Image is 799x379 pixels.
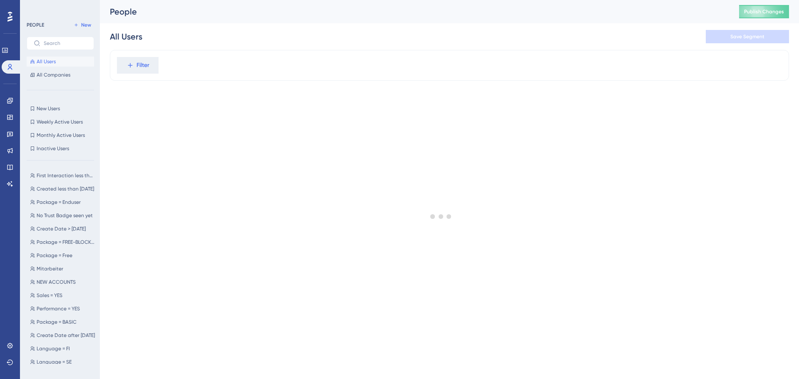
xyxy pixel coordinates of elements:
button: Created less than [DATE] [27,184,99,194]
span: Weekly Active Users [37,119,83,125]
input: Search [44,40,87,46]
button: No Trust Badge seen yet [27,211,99,220]
span: First Interaction less than [DATE] [37,172,96,179]
button: Performance = YES [27,304,99,314]
button: Inactive Users [27,144,94,154]
span: Package = Enduser [37,199,81,206]
span: Language = SE [37,359,72,365]
button: Monthly Active Users [27,130,94,140]
button: New [71,20,94,30]
button: Create Date > [DATE] [27,224,99,234]
button: Save Segment [706,30,789,43]
span: All Users [37,58,56,65]
span: Created less than [DATE] [37,186,94,192]
span: Package = BASIC [37,319,77,325]
button: Language = FI [27,344,99,354]
span: No Trust Badge seen yet [37,212,93,219]
button: Publish Changes [739,5,789,18]
span: Monthly Active Users [37,132,85,139]
span: Save Segment [730,33,764,40]
div: People [110,6,718,17]
span: Performance = YES [37,305,80,312]
span: Sales = YES [37,292,62,299]
button: Mitarbeiter [27,264,99,274]
button: Package = FREE-BLOCKED [27,237,99,247]
span: Create Date > [DATE] [37,225,86,232]
span: New [81,22,91,28]
button: All Companies [27,70,94,80]
button: NEW ACCOUNTS [27,277,99,287]
span: All Companies [37,72,70,78]
span: Mitarbeiter [37,265,63,272]
div: All Users [110,31,142,42]
span: Create Date after [DATE] [37,332,95,339]
span: Publish Changes [744,8,784,15]
div: PEOPLE [27,22,44,28]
span: Language = FI [37,345,70,352]
span: Inactive Users [37,145,69,152]
button: Weekly Active Users [27,117,94,127]
button: Package = Free [27,250,99,260]
span: New Users [37,105,60,112]
button: Create Date after [DATE] [27,330,99,340]
button: Language = SE [27,357,99,367]
button: All Users [27,57,94,67]
button: Package = BASIC [27,317,99,327]
button: First Interaction less than [DATE] [27,171,99,181]
span: Package = FREE-BLOCKED [37,239,96,245]
button: Sales = YES [27,290,99,300]
button: New Users [27,104,94,114]
button: Package = Enduser [27,197,99,207]
span: Package = Free [37,252,72,259]
span: NEW ACCOUNTS [37,279,76,285]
